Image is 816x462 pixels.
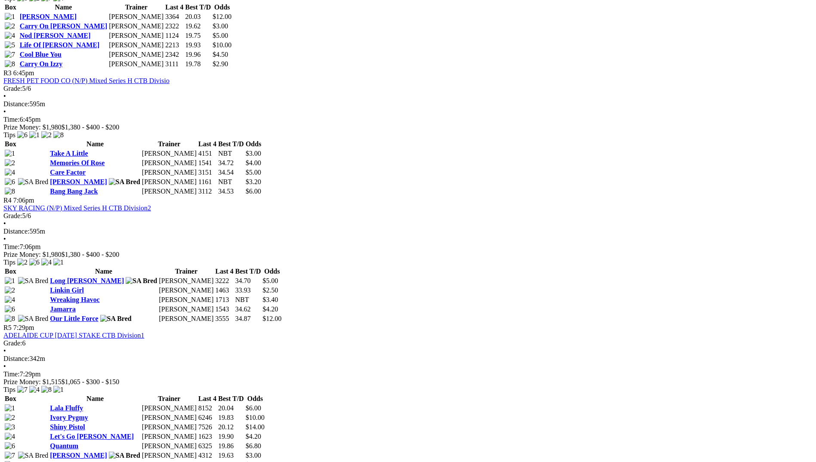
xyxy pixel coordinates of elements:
span: Time: [3,243,20,250]
td: [PERSON_NAME] [142,168,197,177]
td: [PERSON_NAME] [158,277,214,285]
span: $6.80 [246,442,261,450]
span: $3.00 [246,452,261,459]
span: $14.00 [246,423,265,431]
span: $10.00 [212,41,231,49]
img: 7 [17,386,28,394]
td: 2213 [165,41,184,49]
td: 4312 [198,451,217,460]
a: [PERSON_NAME] [50,178,107,185]
span: Distance: [3,355,29,362]
td: 7526 [198,423,217,431]
a: Carry On [PERSON_NAME] [20,22,108,30]
span: $4.20 [263,305,278,313]
td: 34.87 [235,314,262,323]
td: 20.12 [218,423,244,431]
td: 34.72 [218,159,244,167]
span: Grade: [3,212,22,219]
img: 4 [41,259,52,266]
th: Best T/D [218,140,244,148]
td: 3364 [165,12,184,21]
td: 3112 [198,187,217,196]
a: FRESH PET FOOD CO (N/P) Mixed Series H CTB Divisio [3,77,169,84]
a: ADELAIDE CUP [DATE] STAKE CTB Division1 [3,332,144,339]
td: [PERSON_NAME] [142,159,197,167]
img: SA Bred [100,315,132,323]
td: 6325 [198,442,217,450]
img: 6 [29,259,40,266]
td: 2322 [165,22,184,31]
img: 1 [5,277,15,285]
td: 19.90 [218,432,244,441]
span: 7:06pm [13,197,34,204]
td: 1161 [198,178,217,186]
td: [PERSON_NAME] [108,60,164,68]
span: Grade: [3,339,22,347]
td: [PERSON_NAME] [142,178,197,186]
span: $6.00 [246,404,261,412]
img: 2 [41,131,52,139]
span: Tips [3,259,15,266]
img: 4 [5,169,15,176]
img: 6 [17,131,28,139]
div: 7:06pm [3,243,813,251]
th: Last 4 [215,267,234,276]
span: Box [5,268,16,275]
img: 4 [29,386,40,394]
img: 1 [5,404,15,412]
td: [PERSON_NAME] [108,41,164,49]
td: 3111 [165,60,184,68]
div: 6 [3,339,813,347]
div: 342m [3,355,813,363]
img: 1 [5,13,15,21]
th: Last 4 [198,140,217,148]
td: 19.93 [185,41,212,49]
a: Wreaking Havoc [50,296,99,303]
td: 2342 [165,50,184,59]
td: 3222 [215,277,234,285]
a: Take A Little [50,150,88,157]
td: [PERSON_NAME] [108,22,164,31]
td: 34.54 [218,168,244,177]
td: [PERSON_NAME] [108,50,164,59]
td: 3555 [215,314,234,323]
td: [PERSON_NAME] [142,187,197,196]
img: 7 [5,51,15,59]
th: Name [49,394,141,403]
span: $1,065 - $300 - $150 [62,378,120,385]
span: $10.00 [246,414,265,421]
span: Box [5,395,16,402]
td: [PERSON_NAME] [108,31,164,40]
a: Carry On Izzy [20,60,63,68]
a: Bang Bang Jack [50,188,98,195]
span: $2.90 [212,60,228,68]
span: Tips [3,131,15,139]
a: Long [PERSON_NAME] [50,277,124,284]
img: SA Bred [18,315,49,323]
span: Time: [3,370,20,378]
a: SKY RACING (N/P) Mixed Series H CTB Division2 [3,204,151,212]
td: 34.70 [235,277,262,285]
span: R4 [3,197,12,204]
div: 7:29pm [3,370,813,378]
th: Best T/D [185,3,212,12]
div: 595m [3,228,813,235]
td: NBT [218,149,244,158]
span: $1,380 - $400 - $200 [62,123,120,131]
th: Trainer [142,140,197,148]
img: SA Bred [18,277,49,285]
a: Nod [PERSON_NAME] [20,32,91,39]
img: 6 [5,305,15,313]
th: Last 4 [198,394,217,403]
img: 8 [5,60,15,68]
td: 19.83 [218,413,244,422]
a: Jamarra [50,305,76,313]
a: [PERSON_NAME] [50,452,107,459]
div: Prize Money: $1,980 [3,251,813,259]
img: 2 [5,159,15,167]
a: Our Little Force [50,315,98,322]
td: 19.86 [218,442,244,450]
span: R5 [3,324,12,331]
td: 19.75 [185,31,212,40]
img: 1 [53,259,64,266]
